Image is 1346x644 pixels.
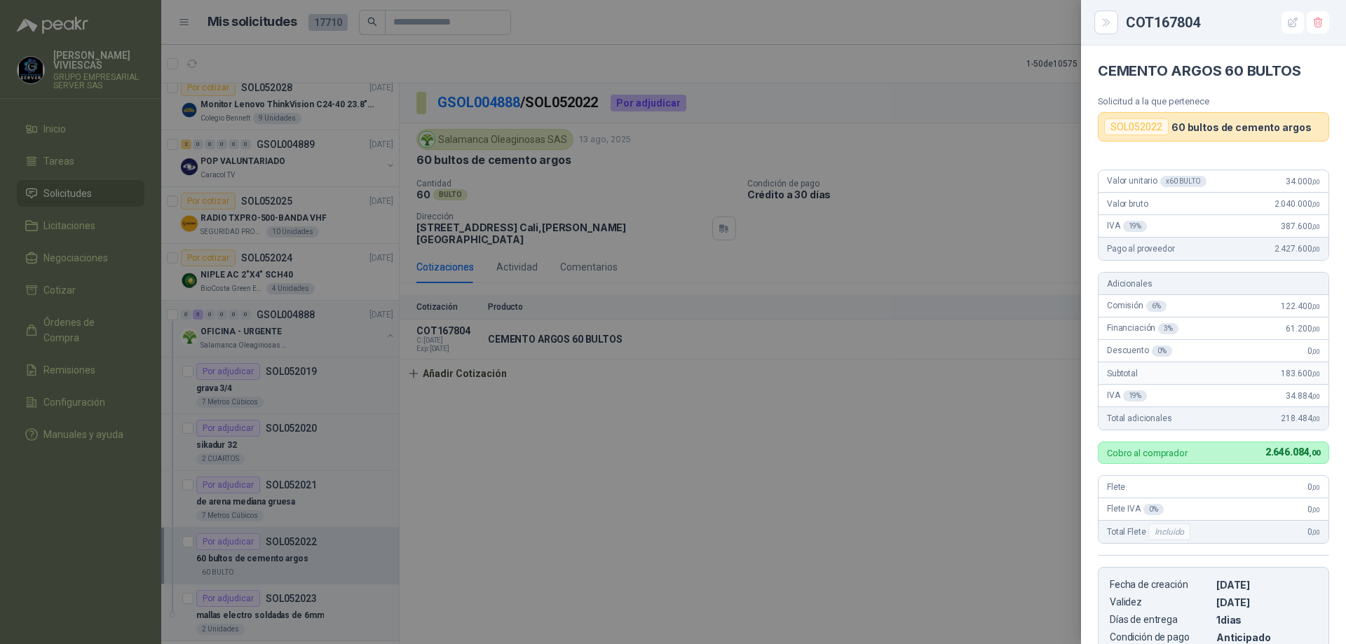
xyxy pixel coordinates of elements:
p: Solicitud a la que pertenece [1098,96,1329,107]
span: 0 [1307,505,1320,514]
span: 2.646.084 [1265,446,1320,458]
p: Validez [1110,596,1211,608]
span: Valor bruto [1107,199,1148,209]
span: ,00 [1312,303,1320,310]
div: 0 % [1143,504,1164,515]
span: Valor unitario [1107,176,1206,187]
span: ,00 [1312,325,1320,333]
span: Comisión [1107,301,1167,312]
span: Flete IVA [1107,504,1164,515]
span: ,00 [1312,370,1320,378]
span: 0 [1307,527,1320,537]
span: Subtotal [1107,369,1138,378]
span: IVA [1107,390,1147,402]
span: Total Flete [1107,523,1193,540]
span: 34.000 [1286,177,1320,186]
span: ,00 [1312,415,1320,423]
p: Fecha de creación [1110,579,1211,591]
span: 218.484 [1281,413,1320,423]
div: 0 % [1152,345,1172,357]
span: ,00 [1309,448,1320,458]
div: 19 % [1123,390,1148,402]
p: Días de entrega [1110,614,1211,626]
div: 3 % [1158,323,1178,334]
span: 34.884 [1286,391,1320,401]
span: ,00 [1312,245,1320,253]
span: 0 [1307,482,1320,492]
span: Flete [1107,482,1125,492]
div: Incluido [1148,523,1190,540]
p: 1 dias [1216,614,1317,626]
div: SOL052022 [1104,118,1169,135]
span: ,00 [1312,528,1320,536]
span: 2.427.600 [1274,244,1320,254]
div: Total adicionales [1099,407,1328,430]
span: Descuento [1107,345,1172,357]
p: Anticipado [1216,631,1317,643]
span: ,00 [1312,200,1320,208]
span: ,00 [1312,484,1320,491]
span: 61.200 [1286,324,1320,334]
span: 387.600 [1281,221,1320,231]
div: x 60 BULTO [1160,176,1206,187]
p: [DATE] [1216,579,1317,591]
span: Financiación [1107,323,1178,334]
div: 19 % [1123,221,1148,232]
div: COT167804 [1126,11,1329,34]
p: [DATE] [1216,596,1317,608]
span: ,00 [1312,506,1320,514]
span: 0 [1307,346,1320,356]
span: ,00 [1312,392,1320,400]
span: ,00 [1312,348,1320,355]
span: ,00 [1312,178,1320,186]
p: Cobro al comprador [1107,448,1188,458]
button: Close [1098,14,1115,31]
span: 183.600 [1281,369,1320,378]
span: 2.040.000 [1274,199,1320,209]
div: 6 % [1146,301,1167,312]
p: 60 bultos de cemento argos [1171,121,1311,133]
p: Condición de pago [1110,631,1211,643]
span: Pago al proveedor [1107,244,1175,254]
div: Adicionales [1099,273,1328,295]
span: 122.400 [1281,301,1320,311]
span: IVA [1107,221,1147,232]
span: ,00 [1312,223,1320,231]
h4: CEMENTO ARGOS 60 BULTOS [1098,62,1329,79]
